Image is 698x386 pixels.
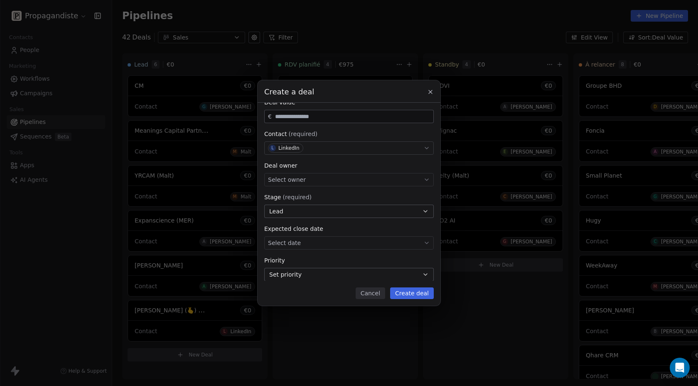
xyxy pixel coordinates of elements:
span: Select owner [268,176,306,184]
span: Lead [269,207,283,216]
span: € [268,112,272,121]
span: Contact [264,130,287,138]
span: Create a deal [264,87,314,97]
div: LinkedIn [278,145,300,151]
div: Deal owner [264,161,434,170]
button: Cancel [356,287,385,299]
span: Select date [268,239,301,247]
button: Create deal [390,287,434,299]
div: Priority [264,256,434,265]
span: (required) [283,193,312,201]
span: Stage [264,193,281,201]
span: Set priority [269,270,302,279]
span: (required) [288,130,317,138]
div: L [271,145,274,151]
div: Expected close date [264,225,434,233]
